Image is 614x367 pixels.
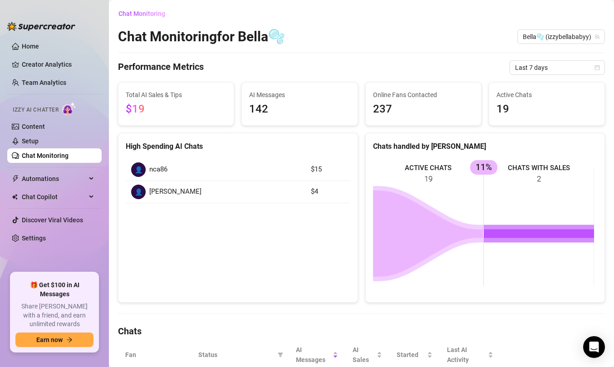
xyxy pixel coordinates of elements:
div: 👤 [131,185,146,199]
span: Last 7 days [515,61,599,74]
span: 🎁 Get $100 in AI Messages [15,281,93,298]
span: calendar [594,65,600,70]
span: AI Messages [249,90,350,100]
a: Discover Viral Videos [22,216,83,224]
span: AI Sales [353,345,375,365]
article: $4 [311,186,345,197]
div: High Spending AI Chats [126,141,350,152]
span: Total AI Sales & Tips [126,90,226,100]
span: Chat Copilot [22,190,86,204]
img: Chat Copilot [12,194,18,200]
span: AI Messages [296,345,331,365]
a: Chat Monitoring [22,152,69,159]
div: 👤 [131,162,146,177]
span: Automations [22,171,86,186]
span: Status [198,350,274,360]
article: $15 [311,164,345,175]
span: arrow-right [66,337,73,343]
span: 142 [249,101,350,118]
div: Chats handled by [PERSON_NAME] [373,141,598,152]
a: Home [22,43,39,50]
span: filter [276,348,285,362]
span: 19 [496,101,597,118]
span: Started [397,350,425,360]
img: AI Chatter [62,102,76,115]
span: Active Chats [496,90,597,100]
span: Bella🫧 (izzybellababyy) [523,30,599,44]
span: 237 [373,101,474,118]
button: Earn nowarrow-right [15,333,93,347]
span: Last AI Activity [447,345,486,365]
div: Open Intercom Messenger [583,336,605,358]
span: Izzy AI Chatter [13,106,59,114]
span: nca86 [149,164,167,175]
a: Settings [22,235,46,242]
span: [PERSON_NAME] [149,186,201,197]
span: $19 [126,103,145,115]
span: Earn now [36,336,63,343]
h4: Chats [118,325,605,338]
span: filter [278,352,283,357]
a: Creator Analytics [22,57,94,72]
a: Setup [22,137,39,145]
h2: Chat Monitoring for Bella🫧 [118,28,285,45]
span: Online Fans Contacted [373,90,474,100]
span: thunderbolt [12,175,19,182]
span: Share [PERSON_NAME] with a friend, and earn unlimited rewards [15,302,93,329]
span: team [594,34,600,39]
span: Chat Monitoring [118,10,165,17]
a: Team Analytics [22,79,66,86]
img: logo-BBDzfeDw.svg [7,22,75,31]
a: Content [22,123,45,130]
h4: Performance Metrics [118,60,204,75]
button: Chat Monitoring [118,6,172,21]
